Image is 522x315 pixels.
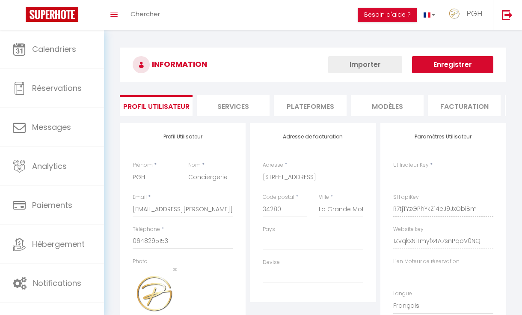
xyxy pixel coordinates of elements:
label: Ville [319,193,329,201]
span: Calendriers [32,44,76,54]
label: SH apiKey [393,193,419,201]
button: Open LiveChat chat widget [7,3,33,29]
label: Nom [188,161,201,169]
label: Lien Moteur de réservation [393,258,460,266]
h3: INFORMATION [120,48,506,82]
span: Hébergement [32,239,85,249]
span: Chercher [130,9,160,18]
span: PGH [466,8,482,19]
span: Analytics [32,161,67,171]
li: MODÈLES [351,95,424,116]
li: Facturation [428,95,501,116]
span: Réservations [32,83,82,93]
label: Code postal [263,193,294,201]
label: Téléphone [133,225,160,234]
h4: Profil Utilisateur [133,134,233,140]
button: Close [172,266,177,273]
span: × [172,264,177,275]
span: Paiements [32,200,72,210]
span: Messages [32,122,71,132]
label: Pays [263,225,275,234]
label: Devise [263,258,280,267]
img: Super Booking [26,7,78,22]
label: Email [133,193,147,201]
li: Plateformes [274,95,347,116]
button: Enregistrer [412,56,493,73]
label: Website key [393,225,424,234]
button: Besoin d'aide ? [358,8,417,22]
li: Services [197,95,270,116]
label: Adresse [263,161,283,169]
h4: Adresse de facturation [263,134,363,140]
label: Photo [133,258,148,266]
button: Importer [328,56,402,73]
label: Langue [393,290,412,298]
li: Profil Utilisateur [120,95,193,116]
img: logout [502,9,513,20]
span: Notifications [33,278,81,288]
img: ... [448,8,461,20]
label: Utilisateur Key [393,161,429,169]
h4: Paramètres Utilisateur [393,134,493,140]
label: Prénom [133,161,153,169]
